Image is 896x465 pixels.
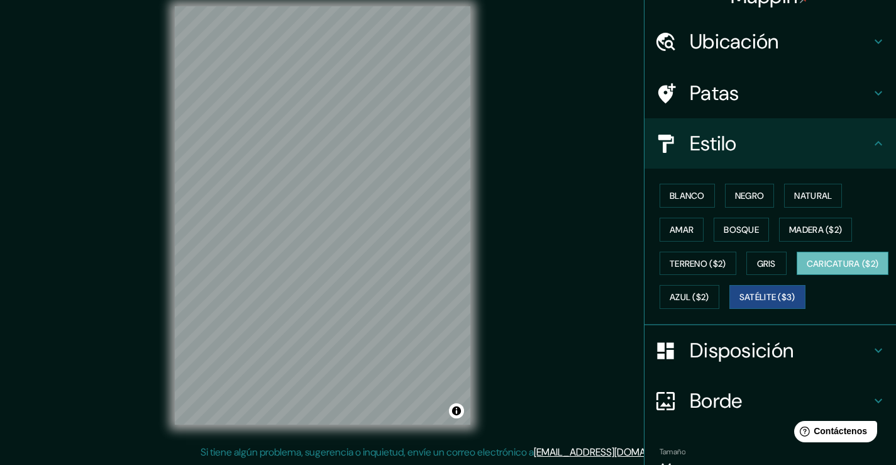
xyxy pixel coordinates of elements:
font: Gris [757,258,776,269]
div: Disposición [644,325,896,376]
font: Natural [794,190,832,201]
button: Activar o desactivar atribución [449,403,464,418]
button: Terreno ($2) [660,252,736,276]
canvas: Mapa [175,6,470,425]
font: Terreno ($2) [670,258,726,269]
iframe: Lanzador de widgets de ayuda [784,416,882,451]
font: Patas [690,80,739,106]
button: Azul ($2) [660,285,719,309]
font: Disposición [690,337,794,364]
button: Madera ($2) [779,218,852,242]
button: Satélite ($3) [729,285,805,309]
font: Borde [690,388,743,414]
font: Tamaño [660,447,685,457]
font: Ubicación [690,28,779,55]
font: Estilo [690,130,737,157]
font: Bosque [724,224,759,235]
font: Satélite ($3) [739,292,795,303]
a: [EMAIL_ADDRESS][DOMAIN_NAME] [534,445,689,459]
font: Azul ($2) [670,292,709,303]
div: Patas [644,68,896,118]
font: Madera ($2) [789,224,842,235]
font: Si tiene algún problema, sugerencia o inquietud, envíe un correo electrónico a [201,445,534,459]
font: Amar [670,224,694,235]
font: Negro [735,190,765,201]
button: Amar [660,218,704,242]
button: Caricatura ($2) [797,252,889,276]
button: Bosque [714,218,769,242]
div: Ubicación [644,16,896,67]
div: Borde [644,376,896,426]
div: Estilo [644,118,896,169]
font: Caricatura ($2) [807,258,879,269]
button: Blanco [660,184,715,208]
button: Natural [784,184,842,208]
button: Negro [725,184,775,208]
button: Gris [746,252,787,276]
font: Blanco [670,190,705,201]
